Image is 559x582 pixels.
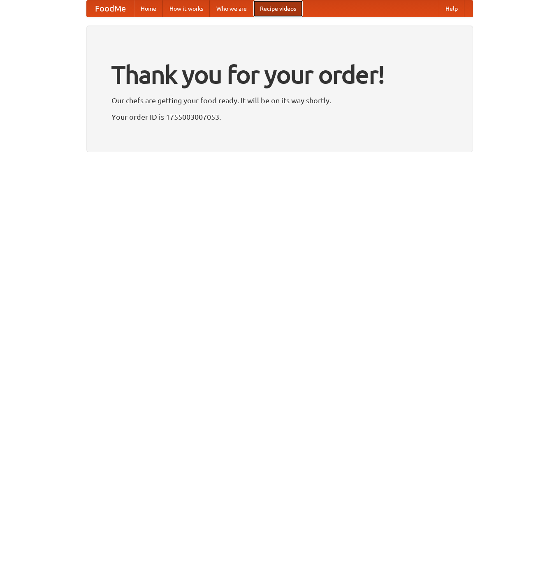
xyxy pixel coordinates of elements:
[439,0,464,17] a: Help
[210,0,253,17] a: Who we are
[111,111,448,123] p: Your order ID is 1755003007053.
[253,0,303,17] a: Recipe videos
[134,0,163,17] a: Home
[111,55,448,94] h1: Thank you for your order!
[87,0,134,17] a: FoodMe
[111,94,448,107] p: Our chefs are getting your food ready. It will be on its way shortly.
[163,0,210,17] a: How it works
